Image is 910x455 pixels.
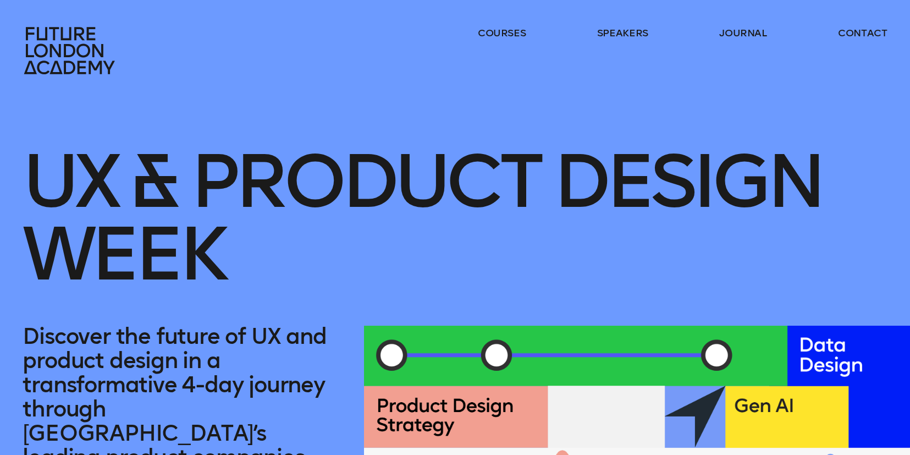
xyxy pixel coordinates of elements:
[597,26,648,40] a: speakers
[838,26,887,40] a: contact
[719,26,767,40] a: journal
[23,75,887,326] h1: UX & Product Design Week
[478,26,526,40] a: courses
